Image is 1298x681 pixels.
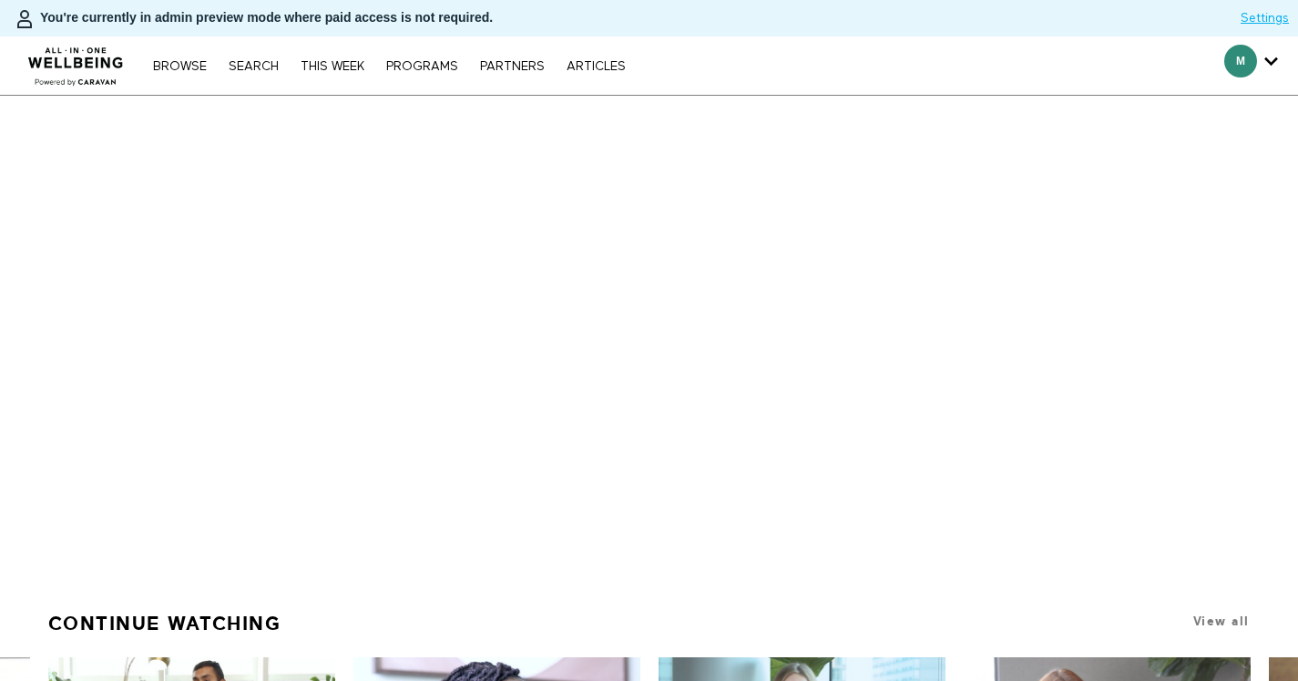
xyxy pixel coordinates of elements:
a: Settings [1241,9,1289,27]
a: Search [220,60,288,73]
a: THIS WEEK [291,60,373,73]
a: Browse [144,60,216,73]
a: Continue Watching [48,604,281,643]
img: CARAVAN [21,34,131,88]
a: View all [1193,614,1250,628]
a: PROGRAMS [377,60,467,73]
a: PARTNERS [471,60,554,73]
img: person-bdfc0eaa9744423c596e6e1c01710c89950b1dff7c83b5d61d716cfd8139584f.svg [14,8,36,30]
a: ARTICLES [557,60,635,73]
div: Secondary [1211,36,1292,95]
nav: Primary [144,57,634,75]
